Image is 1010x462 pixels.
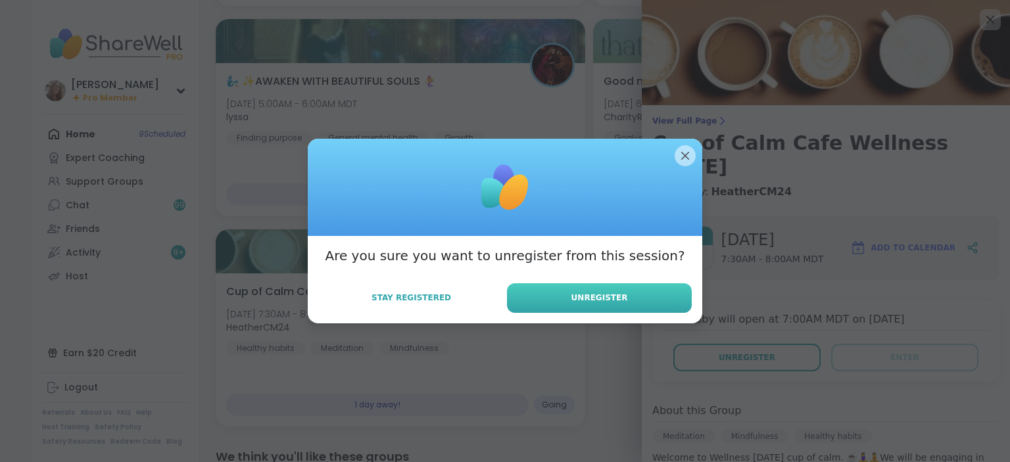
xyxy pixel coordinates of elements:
[472,154,538,220] img: ShareWell Logomark
[372,292,451,304] span: Stay Registered
[318,284,504,312] button: Stay Registered
[507,283,692,313] button: Unregister
[325,246,685,265] h3: Are you sure you want to unregister from this session?
[571,292,628,304] span: Unregister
